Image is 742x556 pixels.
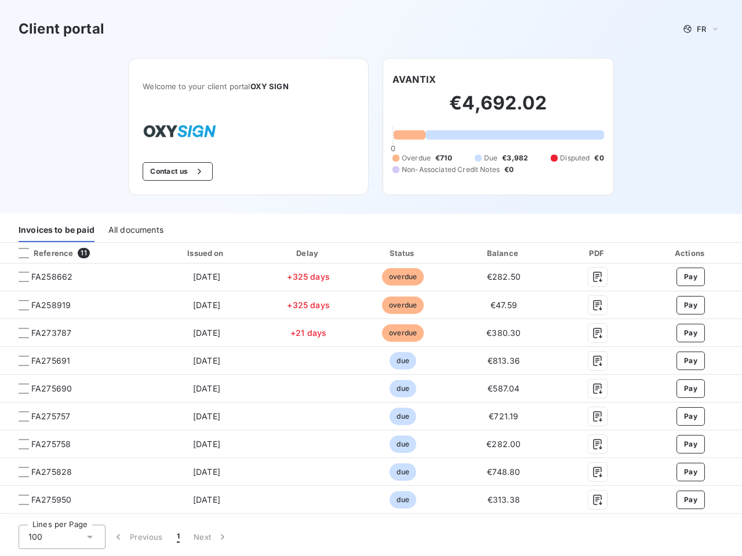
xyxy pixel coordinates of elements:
span: overdue [382,324,424,342]
button: Pay [676,379,705,398]
span: +21 days [290,328,326,338]
div: Delay [264,247,352,259]
span: €0 [594,153,603,163]
span: [DATE] [193,411,220,421]
div: Actions [642,247,740,259]
span: due [390,352,416,370]
span: 11 [78,248,89,258]
div: Status [357,247,449,259]
div: Balance [453,247,554,259]
span: €0 [504,164,514,175]
span: FA275691 [31,355,70,367]
button: Pay [676,268,705,286]
span: €813.36 [488,356,520,365]
span: €282.50 [487,272,521,281]
span: due [390,491,416,509]
span: due [390,463,416,481]
span: 100 [28,531,42,543]
span: OXY SIGN [250,82,289,91]
span: €47.59 [490,300,517,310]
span: [DATE] [193,300,220,310]
span: [DATE] [193,495,220,504]
button: Contact us [143,162,213,181]
span: Disputed [560,153,590,163]
span: due [390,408,416,425]
span: [DATE] [193,356,220,365]
button: 1 [170,525,187,549]
img: Company logo [143,119,217,144]
span: FA258662 [31,271,72,283]
button: Previous [106,525,170,549]
button: Pay [676,324,705,342]
button: Pay [676,463,705,481]
span: €721.19 [489,411,518,421]
button: Pay [676,296,705,314]
span: overdue [382,268,424,286]
span: Welcome to your client portal [143,82,354,91]
span: FR [697,24,706,34]
span: Non-Associated Credit Notes [402,164,500,175]
div: Reference [9,248,73,258]
h3: Client portal [19,19,104,39]
span: FA275950 [31,494,71,506]
button: Pay [676,491,705,509]
h6: AVANTIX [392,72,436,86]
span: [DATE] [193,328,220,338]
span: FA275690 [31,383,72,394]
button: Pay [676,352,705,370]
span: [DATE] [193,383,220,393]
span: FA275828 [31,466,72,478]
span: [DATE] [193,439,220,449]
div: Issued on [153,247,260,259]
button: Pay [676,435,705,453]
button: Next [187,525,235,549]
span: Overdue [402,153,431,163]
span: Due [484,153,497,163]
div: Invoices to be paid [19,218,94,242]
div: All documents [108,218,163,242]
span: +325 days [287,300,329,310]
span: [DATE] [193,467,220,477]
span: FA275758 [31,438,71,450]
span: due [390,436,416,453]
button: Pay [676,407,705,426]
div: PDF [558,247,637,259]
span: €282.00 [486,439,521,449]
span: overdue [382,297,424,314]
span: €3,982 [502,153,528,163]
span: FA273787 [31,327,71,339]
span: €380.30 [486,328,521,338]
span: FA258919 [31,299,71,311]
h2: €4,692.02 [392,92,604,126]
span: 1 [177,531,180,543]
span: +325 days [287,272,329,281]
span: €710 [435,153,452,163]
span: €587.04 [488,383,519,393]
span: due [390,380,416,397]
span: €313.38 [488,495,520,504]
span: €748.80 [487,467,520,477]
span: 0 [391,144,395,153]
span: FA275757 [31,411,70,422]
span: [DATE] [193,272,220,281]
